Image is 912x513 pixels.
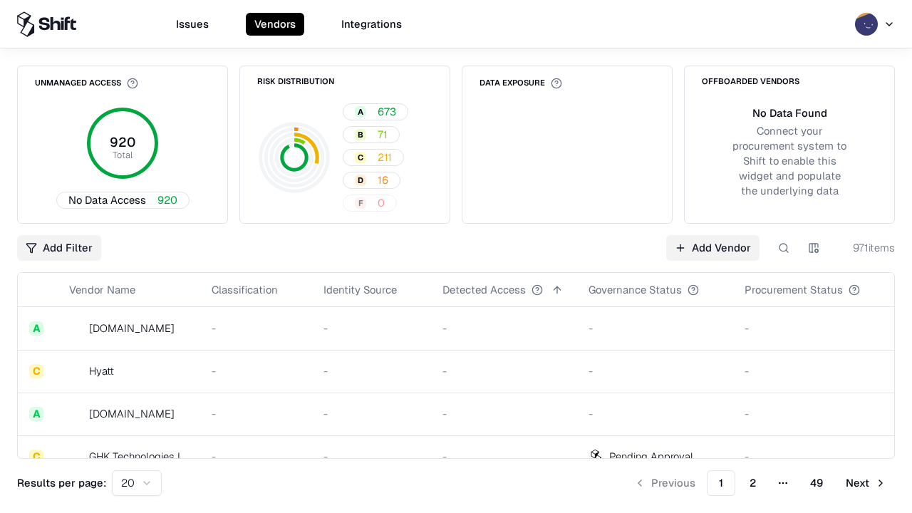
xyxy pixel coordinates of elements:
div: - [745,449,883,464]
div: A [29,321,43,336]
img: Hyatt [69,364,83,378]
img: primesec.co.il [69,407,83,421]
div: C [29,364,43,378]
div: Unmanaged Access [35,78,138,89]
div: Identity Source [323,282,397,297]
span: 211 [378,150,392,165]
div: - [212,406,301,421]
button: D16 [343,172,400,189]
div: - [323,363,420,378]
div: - [442,363,566,378]
div: C [355,152,366,163]
div: D [355,175,366,186]
div: Risk Distribution [257,78,334,85]
span: 673 [378,104,396,119]
p: Results per page: [17,475,106,490]
div: [DOMAIN_NAME] [89,406,175,421]
span: 920 [157,192,177,207]
span: No Data Access [68,192,146,207]
img: intrado.com [69,321,83,336]
button: B71 [343,126,400,143]
button: 2 [738,470,767,496]
button: C211 [343,149,404,166]
button: Issues [167,13,217,36]
button: A673 [343,103,408,120]
div: B [355,129,366,140]
button: 1 [707,470,735,496]
div: No Data Found [752,105,827,120]
div: Vendor Name [69,282,135,297]
div: - [745,406,883,421]
div: Governance Status [589,282,682,297]
button: Integrations [333,13,410,36]
nav: pagination [626,470,895,496]
button: 49 [799,470,834,496]
div: Detected Access [442,282,526,297]
div: A [29,407,43,421]
div: Pending Approval [609,449,693,464]
button: No Data Access920 [56,192,190,209]
button: Vendors [246,13,304,36]
div: Classification [212,282,278,297]
div: Connect your procurement system to Shift to enable this widget and populate the underlying data [730,123,849,199]
div: - [442,406,566,421]
span: 71 [378,127,388,142]
div: - [745,363,883,378]
div: - [323,406,420,421]
div: - [589,321,722,336]
div: - [442,449,566,464]
div: - [323,449,420,464]
div: - [589,406,722,421]
div: - [212,363,301,378]
div: Offboarded Vendors [702,78,799,85]
div: GHK Technologies Inc. [89,449,189,464]
tspan: 920 [110,134,135,150]
div: - [323,321,420,336]
div: - [589,363,722,378]
tspan: Total [113,149,133,161]
div: - [745,321,883,336]
a: Add Vendor [666,235,760,261]
div: [DOMAIN_NAME] [89,321,175,336]
div: - [212,321,301,336]
div: Data Exposure [480,78,562,89]
div: Hyatt [89,363,114,378]
div: C [29,450,43,464]
div: A [355,106,366,118]
div: Procurement Status [745,282,843,297]
button: Next [837,470,895,496]
div: - [442,321,566,336]
span: 16 [378,172,388,187]
div: 971 items [838,240,895,255]
img: GHK Technologies Inc. [69,450,83,464]
div: - [212,449,301,464]
button: Add Filter [17,235,101,261]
